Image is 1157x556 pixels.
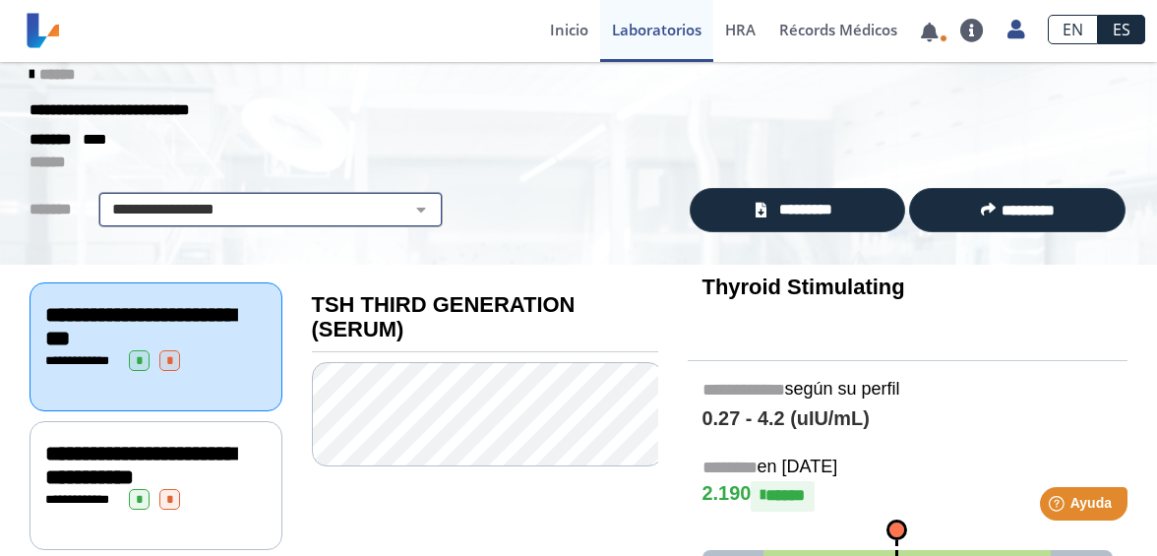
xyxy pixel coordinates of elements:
[702,481,1114,511] h4: 2.190
[312,292,576,341] b: TSH THIRD GENERATION (SERUM)
[702,457,1114,479] h5: en [DATE]
[702,275,905,299] b: Thyroid Stimulating
[982,479,1135,534] iframe: Help widget launcher
[725,20,756,39] span: HRA
[1048,15,1098,44] a: EN
[1098,15,1145,44] a: ES
[702,379,1114,402] h5: según su perfil
[702,407,1114,431] h4: 0.27 - 4.2 (uIU/mL)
